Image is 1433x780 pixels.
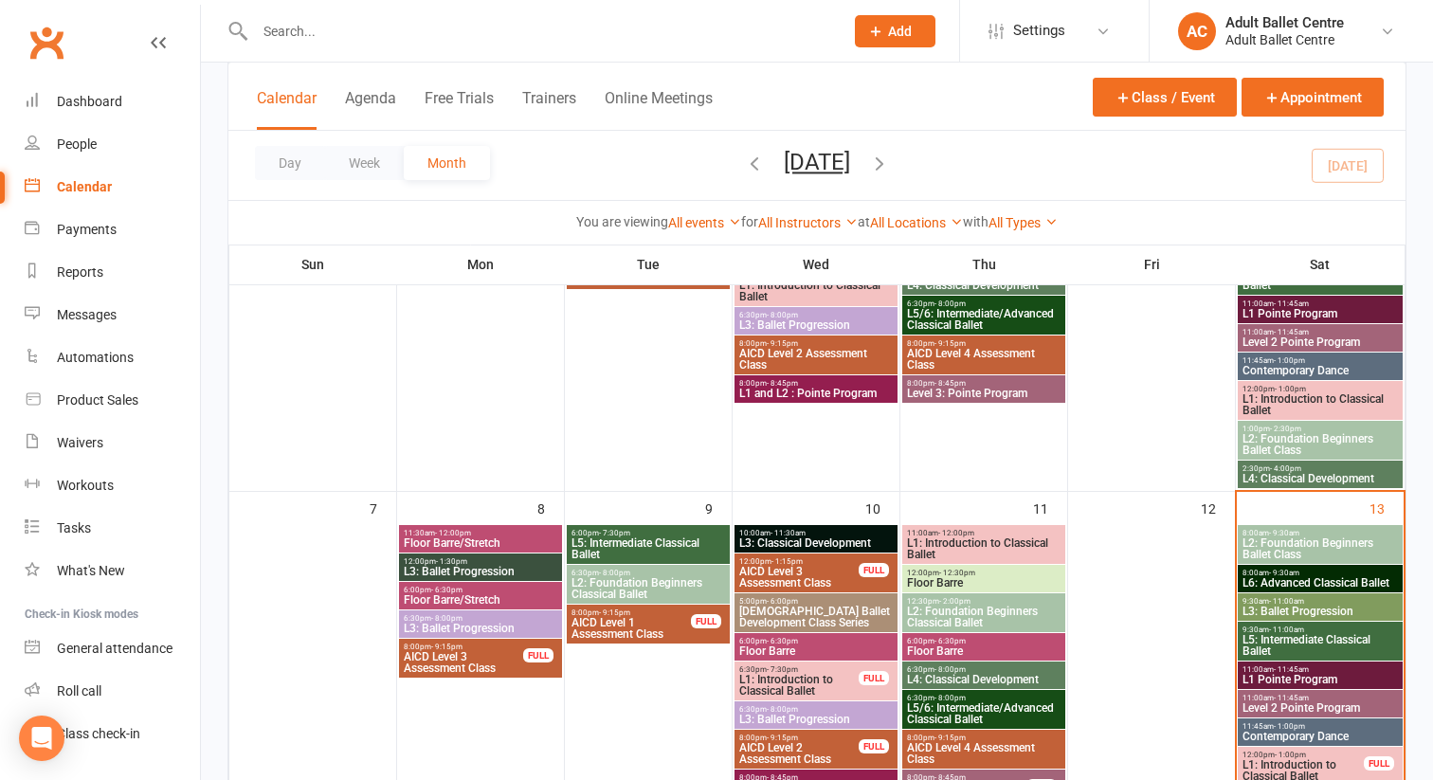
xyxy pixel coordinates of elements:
div: AC [1178,12,1216,50]
span: 8:00am [1242,569,1399,577]
span: 11:00am [1242,665,1399,674]
span: 6:00pm [738,637,894,645]
div: Workouts [57,478,114,493]
div: Dashboard [57,94,122,109]
div: Calendar [57,179,112,194]
span: L1: Introduction to Classical Ballet [906,537,1061,560]
span: Settings [1013,9,1065,52]
button: Appointment [1242,78,1384,117]
button: Month [404,146,490,180]
span: 1:00pm [1242,425,1399,433]
div: FULL [859,563,889,577]
span: L1 and L2 : Pointe Program [738,388,894,399]
button: Agenda [345,89,396,130]
span: 6:00pm [906,637,1061,645]
span: - 7:30pm [767,665,798,674]
span: 8:00pm [906,734,1061,742]
span: L3: Ballet Progression [403,623,558,634]
span: 8:00pm [738,379,894,388]
a: General attendance kiosk mode [25,627,200,670]
button: Add [855,15,935,47]
span: L5/6: Intermediate/Advanced Classical Ballet [906,702,1061,725]
span: 8:00pm [738,734,860,742]
span: Level 2 Pointe Program [1242,336,1399,348]
span: - 7:30pm [599,529,630,537]
a: All Instructors [758,215,858,230]
span: 6:30pm [906,694,1061,702]
span: - 1:30pm [436,557,467,566]
span: - 11:00am [1269,626,1304,634]
span: L4: Classical Development [906,674,1061,685]
span: - 11:45am [1274,694,1309,702]
span: Add [888,24,912,39]
span: - 12:30pm [939,569,975,577]
div: Automations [57,350,134,365]
span: 12:00pm [1242,385,1399,393]
div: 11 [1033,492,1067,523]
a: All Locations [870,215,963,230]
a: Clubworx [23,19,70,66]
span: 8:00pm [571,608,692,617]
span: Contemporary Dance [1242,731,1399,742]
a: Messages [25,294,200,336]
span: - 9:15pm [934,339,966,348]
span: Floor Barre [738,645,894,657]
span: L1 Pointe Program [1242,674,1399,685]
div: Roll call [57,683,101,698]
span: 12:30pm [906,597,1061,606]
a: Roll call [25,670,200,713]
div: Product Sales [57,392,138,408]
span: 6:30pm [738,665,860,674]
a: Workouts [25,464,200,507]
span: L3: Ballet Progression [738,319,894,331]
div: Messages [57,307,117,322]
span: 6:30pm [403,614,558,623]
a: Waivers [25,422,200,464]
th: Wed [733,245,900,284]
span: 12:00pm [906,569,1061,577]
span: - 11:45am [1274,299,1309,308]
a: Tasks [25,507,200,550]
span: - 8:00pm [767,311,798,319]
a: Dashboard [25,81,200,123]
div: Payments [57,222,117,237]
span: 6:30pm [906,665,1061,674]
span: 11:45am [1242,722,1399,731]
span: AICD Level 4 Assessment Class [906,348,1061,371]
span: 11:00am [906,529,1061,537]
span: - 1:00pm [1275,385,1306,393]
span: - 6:30pm [431,586,463,594]
span: - 2:00pm [939,597,970,606]
span: 5:00pm [738,597,894,606]
div: Open Intercom Messenger [19,716,64,761]
span: - 1:00pm [1274,722,1305,731]
span: - 9:15pm [767,734,798,742]
span: - 11:30am [771,529,806,537]
span: 12:00pm [738,557,860,566]
input: Search... [249,18,830,45]
div: FULL [1364,756,1394,771]
div: Waivers [57,435,103,450]
span: - 1:00pm [1274,356,1305,365]
div: Tasks [57,520,91,535]
span: - 6:30pm [934,637,966,645]
span: L2: Foundation Beginners Ballet Class [1242,433,1399,456]
span: - 8:45pm [934,379,966,388]
span: Floor Barre/Stretch [403,594,558,606]
span: - 8:00pm [431,614,463,623]
strong: You are viewing [576,214,668,229]
span: - 8:00pm [934,299,966,308]
div: What's New [57,563,125,578]
span: AICD Level 1 Assessment Class [571,617,692,640]
span: Floor Barre [906,645,1061,657]
span: L1 Pointe Program [1242,308,1399,319]
span: 9:30am [1242,597,1399,606]
span: 8:00pm [906,379,1061,388]
button: Day [255,146,325,180]
a: People [25,123,200,166]
span: - 8:00pm [934,665,966,674]
button: [DATE] [784,149,850,175]
span: L3: Ballet Progression [1242,606,1399,617]
a: Payments [25,209,200,251]
span: 8:00pm [403,643,524,651]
